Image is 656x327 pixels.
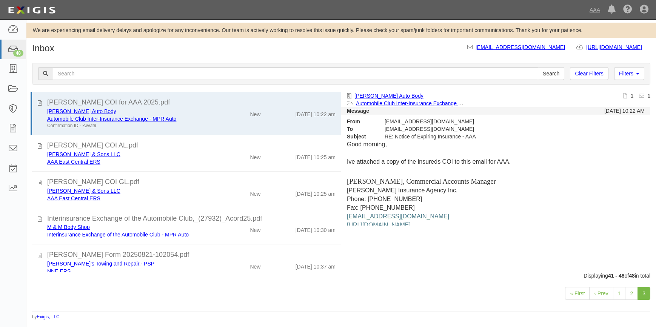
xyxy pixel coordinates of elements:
div: Displaying of in total [26,272,656,279]
div: [DATE] 10:22 AM [604,107,645,115]
a: AAA [586,2,604,17]
div: [DATE] 10:22 am [296,107,336,118]
h1: Inbox [32,43,54,53]
div: Azar COI AL.pdf [47,141,336,150]
div: [DATE] 10:37 am [296,260,336,270]
a: Automobile Club Inter-Insurance Exchange - MPR Auto [47,116,176,122]
div: AAA East Central ERS [47,195,211,202]
a: 2 [625,287,638,300]
div: NNE ERS [47,267,211,275]
div: Azar & Sons LLC [47,187,211,195]
b: 1 [630,93,633,99]
div: New [250,260,260,270]
div: Interinsurance Exchange of the Automobile Club,_(27932)_Acord25.pdf [47,214,336,224]
div: New [250,223,260,234]
div: Freer Auto Body [47,107,211,115]
a: [URL][DOMAIN_NAME] [347,222,411,228]
b: 41 - 48 [608,273,625,279]
div: Azar & Sons LLC [47,150,211,158]
div: ACORD Form 20250821-102054.pdf [47,250,336,260]
div: Azar COI GL.pdf [47,177,336,187]
a: [PERSON_NAME] & Sons LLC [47,188,120,194]
div: New [250,150,260,161]
p: Ive attached a copy of the insureds COI to this email for AAA. [347,158,645,166]
strong: Subject [341,133,379,140]
div: RE: Notice of Expiring Insurance - AAA [379,133,567,140]
a: ‹ Prev [589,287,613,300]
strong: Message [347,108,369,114]
div: Automobile Club Inter-Insurance Exchange - MPR Auto [47,115,211,123]
a: AAA East Central ERS [47,159,100,165]
a: Filters [614,67,644,80]
a: AAA East Central ERS [47,195,100,201]
a: [PERSON_NAME]'s Towing and Repair.- PSP [47,261,154,267]
div: Freer COI for AAA 2025.pdf [47,98,336,107]
a: Clear Filters [570,67,608,80]
div: [DATE] 10:25 am [296,187,336,198]
a: M & M Body Shop [47,224,90,230]
div: M & M Body Shop [47,223,211,231]
a: Interinsurance Exchange of the Automobile Club - MPR Auto [47,232,189,238]
a: 1 [613,287,626,300]
a: Exigis, LLC [37,314,60,319]
b: 48 [629,273,635,279]
b: 1 [647,93,650,99]
small: by [32,314,60,320]
input: Search [53,67,538,80]
a: [URL][DOMAIN_NAME] [586,44,650,50]
a: [PERSON_NAME] Auto Body [47,108,116,114]
div: New [250,107,260,118]
span: [PERSON_NAME] Insurance Agency Inc. [347,187,457,193]
a: « First [565,287,590,300]
a: Automobile Club Inter-Insurance Exchange - MPR Auto [356,100,485,106]
a: NNE ERS [47,268,71,274]
strong: From [341,118,379,125]
div: Interinsurance Exchange of the Automobile Club - MPR Auto [47,231,211,238]
span: [PERSON_NAME], Commercial Accounts Manager [347,177,496,185]
a: [EMAIL_ADDRESS][DOMAIN_NAME] [476,44,565,50]
div: AAA East Central ERS [47,158,211,166]
i: Help Center - Complianz [623,5,632,14]
span: Phone: [PHONE_NUMBER] [347,196,422,202]
a: [PERSON_NAME] & Sons LLC [47,151,120,157]
span: Fax: [PHONE_NUMBER] [347,204,415,211]
div: New [250,187,260,198]
a: [PERSON_NAME] Auto Body [354,93,423,99]
input: Search [538,67,564,80]
p: Good morning, [347,140,645,149]
strong: To [341,125,379,133]
div: [DATE] 10:25 am [296,150,336,161]
a: 3 [638,287,650,300]
div: We are experiencing email delivery delays and apologize for any inconvenience. Our team is active... [26,26,656,34]
a: [EMAIL_ADDRESS][DOMAIN_NAME] [347,213,449,220]
div: [DATE] 10:30 am [296,223,336,234]
div: [EMAIL_ADDRESS][DOMAIN_NAME] [379,118,567,125]
img: logo-5460c22ac91f19d4615b14bd174203de0afe785f0fc80cf4dbbc73dc1793850b.png [6,3,58,17]
div: agreement-tt4yne@ace.complianz.com [379,125,567,133]
div: Dana's Towing and Repair.- PSP [47,260,211,267]
div: Confirmation ID - kwvat9 [47,123,211,129]
div: 48 [13,50,23,57]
